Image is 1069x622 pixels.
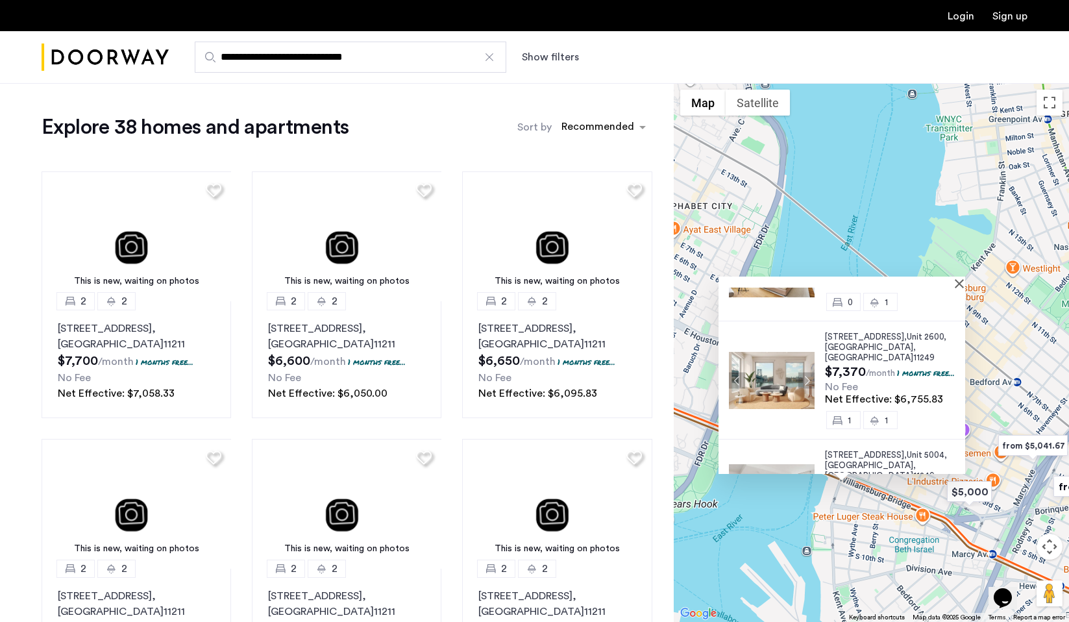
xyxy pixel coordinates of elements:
[729,352,815,409] img: Apartment photo
[558,356,615,367] p: 1 months free...
[252,439,442,569] img: 3.gif
[462,439,652,569] img: 3.gif
[42,114,349,140] h1: Explore 38 homes and apartments
[462,439,652,569] a: This is new, waiting on photos
[913,614,981,621] span: Map data ©2025 Google
[58,321,215,352] p: [STREET_ADDRESS] 11211
[42,33,169,82] img: logo
[462,301,652,418] a: 22[STREET_ADDRESS], [GEOGRAPHIC_DATA]112111 months free...No FeeNet Effective: $6,095.83
[522,49,579,65] button: Show or hide filters
[542,293,548,309] span: 2
[42,439,232,569] img: 3.gif
[42,33,169,82] a: Cazamio Logo
[1037,580,1063,606] button: Drag Pegman onto the map to open Street View
[942,477,997,506] div: $5,000
[195,42,506,73] input: Apartment Search
[848,416,851,425] span: 1
[58,588,215,619] p: [STREET_ADDRESS] 11211
[469,275,646,288] div: This is new, waiting on photos
[520,356,556,367] sub: /month
[80,293,86,309] span: 2
[885,416,888,425] span: 1
[58,355,98,367] span: $7,700
[80,561,86,577] span: 2
[825,366,866,379] span: $7,370
[252,171,442,301] a: This is new, waiting on photos
[348,356,406,367] p: 1 months free...
[726,90,790,116] button: Show satellite imagery
[913,353,935,362] span: 11249
[957,279,966,288] button: Close
[559,119,634,138] div: Recommended
[268,355,310,367] span: $6,600
[58,388,175,399] span: Net Effective: $7,058.33
[542,561,548,577] span: 2
[42,301,231,418] a: 22[STREET_ADDRESS], [GEOGRAPHIC_DATA]112111 months free...No FeeNet Effective: $7,058.33
[680,90,726,116] button: Show street map
[1037,534,1063,560] button: Map camera controls
[58,373,91,383] span: No Fee
[291,561,297,577] span: 2
[332,293,338,309] span: 2
[478,321,635,352] p: [STREET_ADDRESS] 11211
[677,605,720,622] a: Open this area in Google Maps (opens a new window)
[98,356,134,367] sub: /month
[913,471,935,480] span: 11249
[825,343,913,351] span: [GEOGRAPHIC_DATA]
[825,451,907,459] span: [STREET_ADDRESS],
[136,356,193,367] p: 1 months free...
[48,275,225,288] div: This is new, waiting on photos
[462,171,652,301] a: This is new, waiting on photos
[42,171,232,301] a: This is new, waiting on photos
[866,369,895,378] sub: /month
[501,293,507,309] span: 2
[555,116,652,139] ng-select: sort-apartment
[825,382,858,392] span: No Fee
[501,561,507,577] span: 2
[252,301,441,418] a: 22[STREET_ADDRESS], [GEOGRAPHIC_DATA]112111 months free...No FeeNet Effective: $6,050.00
[517,119,552,135] label: Sort by
[885,298,888,306] span: 1
[310,356,346,367] sub: /month
[258,275,436,288] div: This is new, waiting on photos
[992,11,1027,21] a: Registration
[121,561,127,577] span: 2
[42,171,232,301] img: 3.gif
[849,613,905,622] button: Keyboard shortcuts
[121,293,127,309] span: 2
[907,451,947,459] span: Unit 5004,
[478,388,597,399] span: Net Effective: $6,095.83
[268,321,425,352] p: [STREET_ADDRESS] 11211
[825,461,913,469] span: [GEOGRAPHIC_DATA]
[268,373,301,383] span: No Fee
[478,588,635,619] p: [STREET_ADDRESS] 11211
[268,588,425,619] p: [STREET_ADDRESS] 11211
[989,570,1030,609] iframe: chat widget
[48,542,225,556] div: This is new, waiting on photos
[677,605,720,622] img: Google
[252,171,442,301] img: 3.gif
[332,561,338,577] span: 2
[268,388,387,399] span: Net Effective: $6,050.00
[291,293,297,309] span: 2
[1037,90,1063,116] button: Toggle fullscreen view
[989,613,1005,622] a: Terms (opens in new tab)
[258,542,436,556] div: This is new, waiting on photos
[798,373,815,389] button: Next apartment
[478,355,520,367] span: $6,650
[729,464,815,521] img: Apartment photo
[469,542,646,556] div: This is new, waiting on photos
[825,332,907,341] span: [STREET_ADDRESS],
[825,394,943,404] span: Net Effective: $6,755.83
[462,171,652,301] img: 3.gif
[252,439,442,569] a: This is new, waiting on photos
[897,367,955,379] p: 1 months free...
[907,332,946,341] span: Unit 2600,
[42,439,232,569] a: This is new, waiting on photos
[478,373,511,383] span: No Fee
[1013,613,1065,622] a: Report a map error
[948,11,974,21] a: Login
[729,373,745,389] button: Previous apartment
[848,298,853,306] span: 0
